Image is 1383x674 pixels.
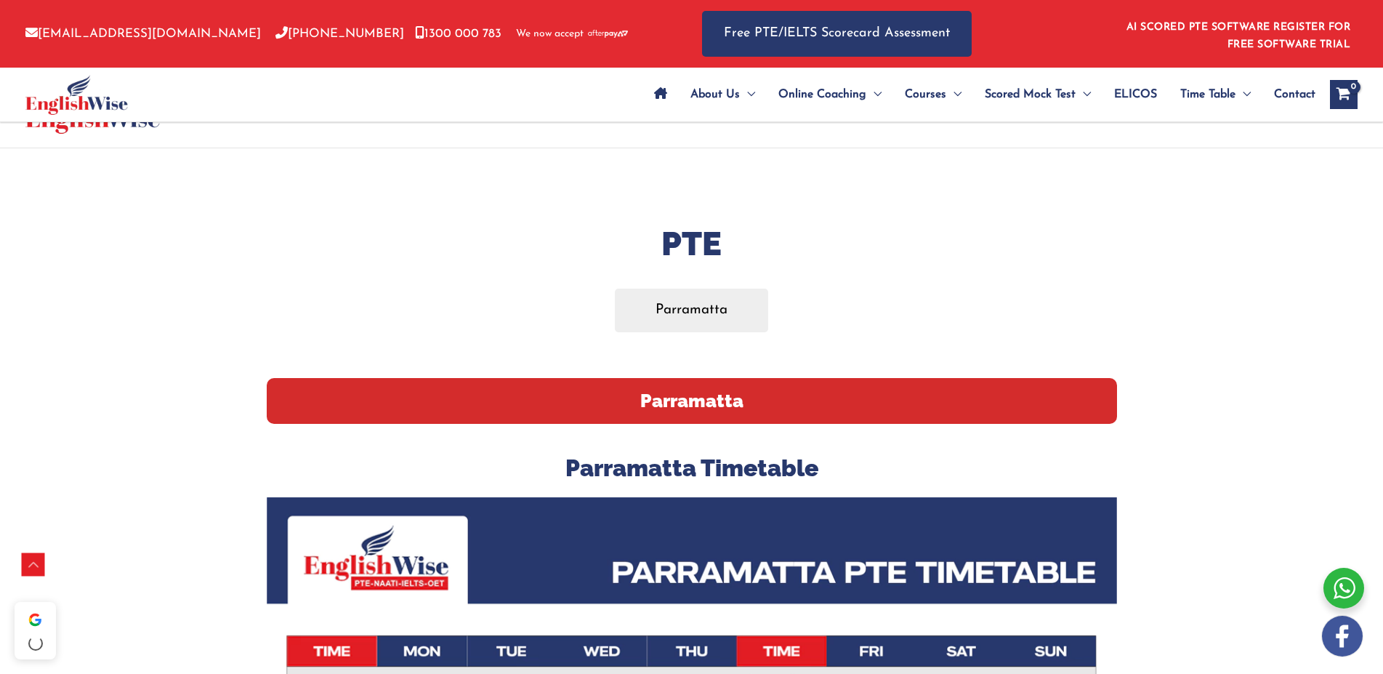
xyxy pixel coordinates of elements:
[615,289,768,332] a: Parramatta
[1330,80,1358,109] a: View Shopping Cart, empty
[1114,69,1157,120] span: ELICOS
[267,453,1117,484] h3: Parramatta Timetable
[946,69,961,120] span: Menu Toggle
[1262,69,1315,120] a: Contact
[702,11,972,57] a: Free PTE/IELTS Scorecard Assessment
[679,69,767,120] a: About UsMenu Toggle
[1076,69,1091,120] span: Menu Toggle
[1235,69,1251,120] span: Menu Toggle
[1118,10,1358,57] aside: Header Widget 1
[1180,69,1235,120] span: Time Table
[778,69,866,120] span: Online Coaching
[690,69,740,120] span: About Us
[25,28,261,40] a: [EMAIL_ADDRESS][DOMAIN_NAME]
[893,69,973,120] a: CoursesMenu Toggle
[267,378,1117,424] h2: Parramatta
[25,75,128,115] img: cropped-ew-logo
[767,69,893,120] a: Online CoachingMenu Toggle
[1322,616,1363,657] img: white-facebook.png
[415,28,501,40] a: 1300 000 783
[267,221,1117,267] h1: PTE
[516,27,584,41] span: We now accept
[866,69,882,120] span: Menu Toggle
[740,69,755,120] span: Menu Toggle
[642,69,1315,120] nav: Site Navigation: Main Menu
[1169,69,1262,120] a: Time TableMenu Toggle
[1126,22,1351,50] a: AI SCORED PTE SOFTWARE REGISTER FOR FREE SOFTWARE TRIAL
[275,28,404,40] a: [PHONE_NUMBER]
[905,69,946,120] span: Courses
[985,69,1076,120] span: Scored Mock Test
[1274,69,1315,120] span: Contact
[588,30,628,38] img: Afterpay-Logo
[1102,69,1169,120] a: ELICOS
[973,69,1102,120] a: Scored Mock TestMenu Toggle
